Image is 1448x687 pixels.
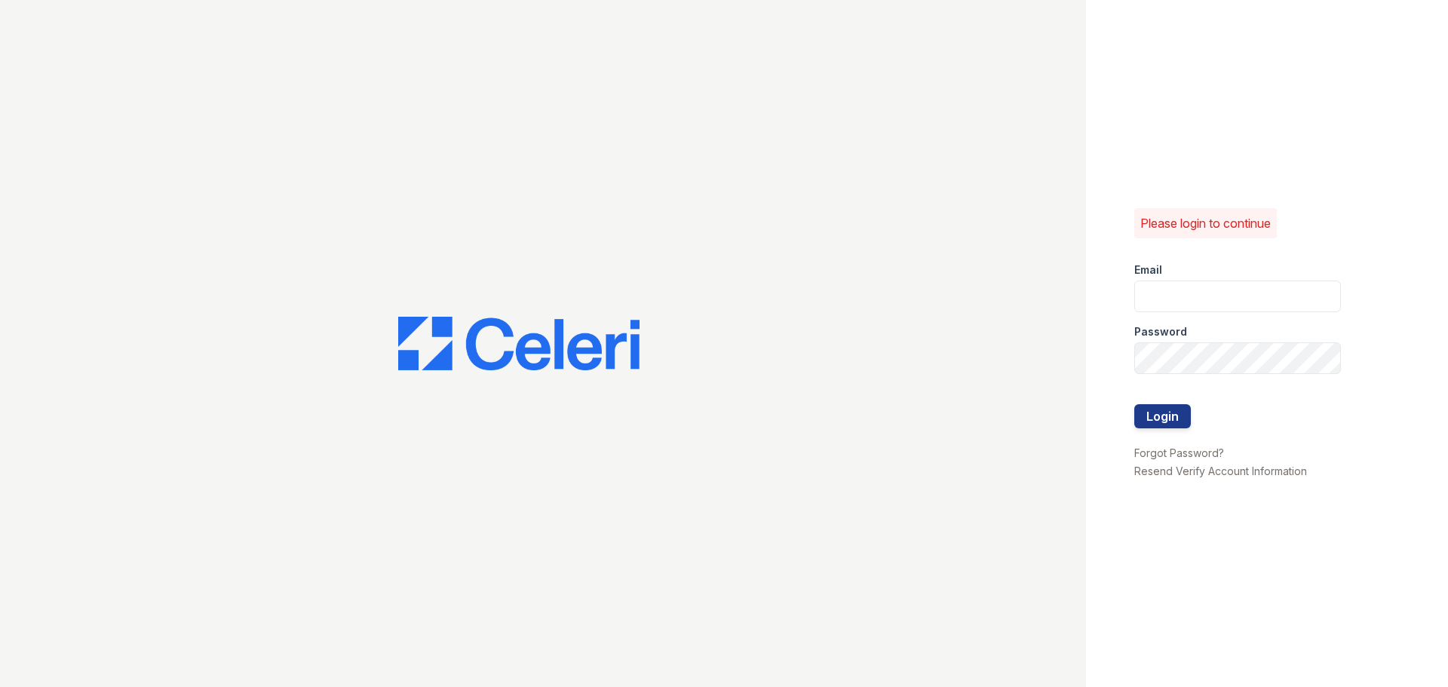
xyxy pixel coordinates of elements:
p: Please login to continue [1140,214,1271,232]
a: Resend Verify Account Information [1134,465,1307,477]
img: CE_Logo_Blue-a8612792a0a2168367f1c8372b55b34899dd931a85d93a1a3d3e32e68fde9ad4.png [398,317,640,371]
label: Password [1134,324,1187,339]
a: Forgot Password? [1134,446,1224,459]
button: Login [1134,404,1191,428]
label: Email [1134,262,1162,278]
